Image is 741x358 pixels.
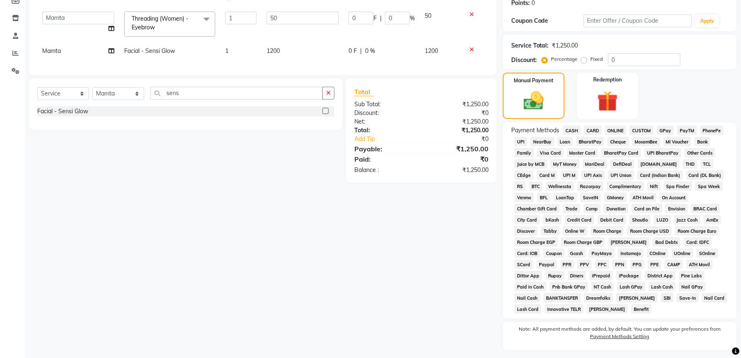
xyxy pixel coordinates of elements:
span: F [373,14,377,23]
span: Room Charge EGP [515,237,558,247]
span: Pnb Bank GPay [550,282,588,291]
span: Benefit [631,304,652,314]
span: Venmo [515,193,534,202]
span: RS [515,181,526,191]
div: ₹0 [434,135,495,143]
div: Coupon Code [511,17,584,25]
span: PPN [613,260,627,269]
span: NT Cash [592,282,614,291]
span: CARD [584,126,602,135]
span: | [360,47,362,55]
span: ATH Movil [630,193,657,202]
div: ₹1,250.00 [421,117,495,126]
span: 1200 [425,47,438,55]
span: PPE [648,260,662,269]
button: Apply [695,15,719,27]
div: Facial - Sensi Glow [37,107,88,116]
span: Threading (Women) - Eyebrow [132,15,188,31]
span: UPI BharatPay [645,148,681,158]
span: Dittor App [515,271,542,280]
span: Comp [584,204,601,213]
span: [PERSON_NAME] [587,304,628,314]
span: LUZO [654,215,671,224]
div: ₹1,250.00 [421,144,495,154]
span: BTC [529,181,543,191]
span: Spa Week [695,181,723,191]
span: Room Charge Euro [675,226,719,236]
span: SOnline [697,248,718,258]
span: LoanTap [554,193,577,202]
span: Card (DL Bank) [686,170,724,180]
span: 1 [225,47,229,55]
span: Paypal [537,260,557,269]
span: Bank [695,137,711,146]
span: SBI [661,293,674,303]
span: CASH [563,126,581,135]
span: Save-In [677,293,699,303]
span: Room Charge [591,226,624,236]
label: Payment Methods Setting [590,333,650,340]
span: UPI [515,137,527,146]
span: Room Charge USD [628,226,672,236]
span: CAMP [665,260,683,269]
span: % [410,14,415,23]
span: Instamojo [618,248,644,258]
label: Fixed [591,55,603,63]
span: UOnline [672,248,694,258]
span: Family [515,148,534,158]
span: Chamber Gift Card [515,204,560,213]
span: PhonePe [700,126,724,135]
span: Diners [568,271,587,280]
span: Card: IDFC [684,237,712,247]
span: BharatPay Card [601,148,641,158]
span: Dreamfolks [584,293,613,303]
span: On Account [660,193,689,202]
span: Shoutlo [630,215,651,224]
span: Nail GPay [679,282,706,291]
span: BRAC Card [691,204,720,213]
span: Card (Indian Bank) [638,170,683,180]
span: PPR [561,260,575,269]
span: Nail Card [702,293,728,303]
span: Paid in Cash [515,282,546,291]
span: [PERSON_NAME] [616,293,658,303]
span: CUSTOM [630,126,654,135]
span: DefiDeal [611,159,635,169]
span: Envision [666,204,688,213]
span: ATH Movil [686,260,713,269]
span: AmEx [704,215,721,224]
span: Razorpay [577,181,604,191]
span: 0 % [365,47,375,55]
span: Cheque [608,137,629,146]
span: UPI Union [608,170,634,180]
a: Add Tip [348,135,433,143]
span: Gcash [568,248,586,258]
span: PPG [630,260,645,269]
div: Discount: [511,56,537,64]
span: Nail Cash [515,293,540,303]
span: | [380,14,382,23]
span: Card on File [632,204,662,213]
span: Online W [563,226,588,236]
span: Master Card [567,148,599,158]
div: Balance : [348,166,421,174]
span: City Card [515,215,540,224]
span: Innovative TELR [545,304,584,314]
span: Rupay [546,271,565,280]
span: THD [683,159,698,169]
span: Juice by MCB [515,159,547,169]
span: Loan [558,137,573,146]
span: NearBuy [531,137,554,146]
span: 50 [425,12,431,19]
span: Pine Labs [679,271,705,280]
label: Note: All payment methods are added, by default. You can update your preferences from [511,325,729,344]
span: bKash [543,215,562,224]
div: Payable: [348,144,421,154]
span: Facial - Sensi Glow [124,47,175,55]
span: PPC [595,260,609,269]
span: Wellnessta [546,181,575,191]
span: BharatPay [576,137,604,146]
div: ₹1,250.00 [421,126,495,135]
span: PayMaya [589,248,615,258]
span: Tabby [541,226,560,236]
